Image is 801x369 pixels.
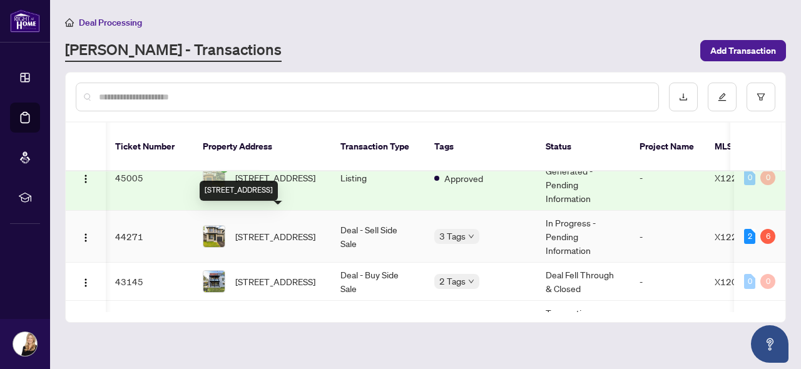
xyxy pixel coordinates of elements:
img: thumbnail-img [203,226,225,247]
button: download [669,83,698,111]
td: - [630,301,705,366]
button: Logo [76,226,96,246]
button: Add Transaction [700,40,786,61]
div: 0 [744,274,755,289]
div: 0 [760,274,775,289]
span: download [679,93,688,101]
td: Trade Number Generated - Pending Information [536,145,630,211]
td: Deal - Buy Side Sale [330,263,424,301]
span: 3 Tags [439,229,466,243]
th: Transaction Type [330,123,424,171]
span: [STREET_ADDRESS] [235,171,315,184]
span: Add Transaction [710,41,776,61]
button: Logo [76,271,96,291]
span: [STREET_ADDRESS] [235,275,315,288]
img: thumbnail-img [203,271,225,292]
img: logo [10,9,40,33]
div: [STREET_ADDRESS] [200,181,278,201]
td: - [630,145,705,211]
img: thumbnail-img [203,167,225,188]
button: Logo [76,168,96,188]
a: [PERSON_NAME] - Transactions [65,39,282,62]
td: Transaction Processing Complete - Awaiting Payment [536,301,630,366]
span: down [468,233,474,240]
span: [STREET_ADDRESS] [235,230,315,243]
td: 44271 [105,211,193,263]
button: edit [708,83,737,111]
span: down [468,278,474,285]
th: Property Address [193,123,330,171]
div: 0 [744,170,755,185]
img: Profile Icon [13,332,37,356]
th: Status [536,123,630,171]
img: Logo [81,278,91,288]
span: 2 Tags [439,274,466,288]
span: home [65,18,74,27]
th: MLS # [705,123,780,171]
td: Deal Fell Through & Closed [536,263,630,301]
td: Deal - Buy Side Sale [330,301,424,366]
span: X12235483 [715,231,765,242]
td: Deal - Sell Side Sale [330,211,424,263]
td: 45005 [105,145,193,211]
img: Logo [81,174,91,184]
td: 43145 [105,263,193,301]
th: Tags [424,123,536,171]
div: 0 [760,170,775,185]
span: X12056572 [715,276,765,287]
div: 2 [744,229,755,244]
td: 42839 [105,301,193,366]
td: Listing [330,145,424,211]
span: X12299284 [715,172,765,183]
td: - [630,211,705,263]
span: filter [757,93,765,101]
button: filter [747,83,775,111]
td: In Progress - Pending Information [536,211,630,263]
td: - [630,263,705,301]
span: Deal Processing [79,17,142,28]
img: Logo [81,233,91,243]
th: Ticket Number [105,123,193,171]
span: Approved [444,171,483,185]
th: Project Name [630,123,705,171]
span: edit [718,93,727,101]
div: 6 [760,229,775,244]
button: Open asap [751,325,788,363]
